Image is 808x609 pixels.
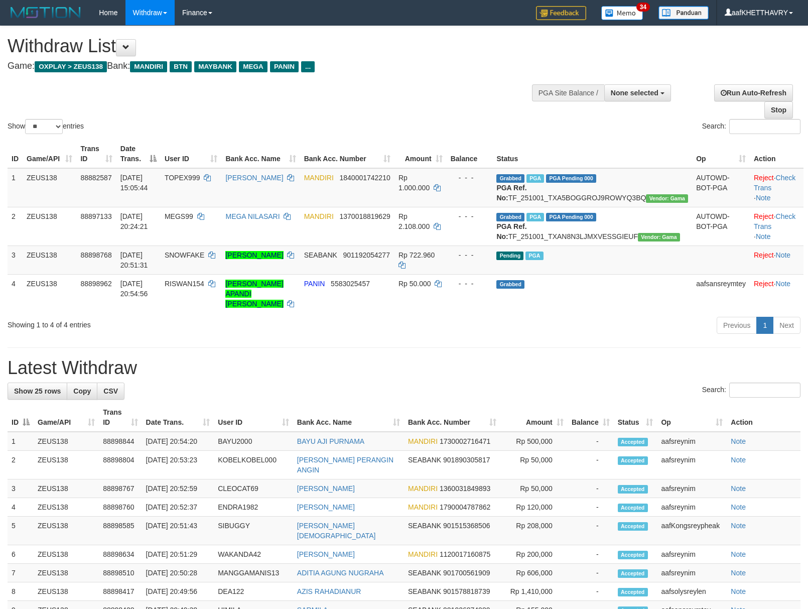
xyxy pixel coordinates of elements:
[754,251,774,259] a: Reject
[225,280,283,308] a: [PERSON_NAME] APANDI [PERSON_NAME]
[8,140,23,168] th: ID
[568,403,614,432] th: Balance: activate to sort column ascending
[443,569,490,577] span: Copy 901700561909 to clipboard
[440,437,490,445] span: Copy 1730002716471 to clipboard
[339,174,390,182] span: Copy 1840001742210 to clipboard
[8,545,34,564] td: 6
[657,479,727,498] td: aafsreynim
[568,545,614,564] td: -
[618,588,648,596] span: Accepted
[568,451,614,479] td: -
[239,61,267,72] span: MEGA
[165,251,204,259] span: SNOWFAKE
[408,437,438,445] span: MANDIRI
[120,174,148,192] span: [DATE] 15:05:44
[750,274,803,313] td: ·
[731,503,746,511] a: Note
[103,387,118,395] span: CSV
[99,432,142,451] td: 88898844
[8,246,23,274] td: 3
[214,451,293,479] td: KOBELKOBEL000
[214,432,293,451] td: BAYU2000
[500,498,568,517] td: Rp 120,000
[618,456,648,465] span: Accepted
[604,84,671,101] button: None selected
[80,174,111,182] span: 88882587
[692,168,750,207] td: AUTOWD-BOT-PGA
[142,564,214,582] td: [DATE] 20:50:28
[221,140,300,168] th: Bank Acc. Name: activate to sort column ascending
[8,451,34,479] td: 2
[34,545,99,564] td: ZEUS138
[492,140,692,168] th: Status
[8,564,34,582] td: 7
[130,61,167,72] span: MANDIRI
[293,403,404,432] th: Bank Acc. Name: activate to sort column ascending
[731,456,746,464] a: Note
[754,212,774,220] a: Reject
[142,451,214,479] td: [DATE] 20:53:23
[304,251,337,259] span: SEABANK
[304,174,334,182] span: MANDIRI
[142,432,214,451] td: [DATE] 20:54:20
[492,168,692,207] td: TF_251001_TXA5BOGGROJ9ROWYQ3BQ
[731,587,746,595] a: Note
[536,6,586,20] img: Feedback.jpg
[8,316,329,330] div: Showing 1 to 4 of 4 entries
[8,403,34,432] th: ID: activate to sort column descending
[638,233,680,241] span: Vendor URL: https://trx31.1velocity.biz
[702,119,800,134] label: Search:
[714,84,793,101] a: Run Auto-Refresh
[300,140,394,168] th: Bank Acc. Number: activate to sort column ascending
[80,212,111,220] span: 88897133
[750,168,803,207] td: · ·
[702,383,800,398] label: Search:
[408,550,438,558] span: MANDIRI
[404,403,500,432] th: Bank Acc. Number: activate to sort column ascending
[34,498,99,517] td: ZEUS138
[657,498,727,517] td: aafsreynim
[568,582,614,601] td: -
[99,403,142,432] th: Trans ID: activate to sort column ascending
[727,403,800,432] th: Action
[692,207,750,246] td: AUTOWD-BOT-PGA
[776,251,791,259] a: Note
[614,403,657,432] th: Status: activate to sort column ascending
[214,545,293,564] td: WAKANDA42
[717,317,757,334] a: Previous
[99,582,142,601] td: 88898417
[750,140,803,168] th: Action
[568,479,614,498] td: -
[225,251,283,259] a: [PERSON_NAME]
[142,582,214,601] td: [DATE] 20:49:56
[8,36,528,56] h1: Withdraw List
[496,174,524,183] span: Grabbed
[408,484,438,493] span: MANDIRI
[440,503,490,511] span: Copy 1790004787862 to clipboard
[408,587,441,595] span: SEABANK
[526,213,544,221] span: Marked by aafsolysreylen
[447,140,493,168] th: Balance
[546,174,596,183] span: PGA Pending
[525,252,543,260] span: Marked by aafanarl
[120,212,148,230] span: [DATE] 20:24:21
[8,168,23,207] td: 1
[500,582,568,601] td: Rp 1,410,000
[657,517,727,545] td: aafKongsreypheak
[8,432,34,451] td: 1
[657,582,727,601] td: aafsolysreylen
[496,184,526,202] b: PGA Ref. No:
[394,140,447,168] th: Amount: activate to sort column ascending
[646,194,688,203] span: Vendor URL: https://trx31.1velocity.biz
[142,403,214,432] th: Date Trans.: activate to sort column ascending
[8,582,34,601] td: 8
[500,517,568,545] td: Rp 208,000
[170,61,192,72] span: BTN
[297,503,355,511] a: [PERSON_NAME]
[496,222,526,240] b: PGA Ref. No:
[8,119,84,134] label: Show entries
[618,522,648,531] span: Accepted
[601,6,643,20] img: Button%20Memo.svg
[8,358,800,378] h1: Latest Withdraw
[99,545,142,564] td: 88898634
